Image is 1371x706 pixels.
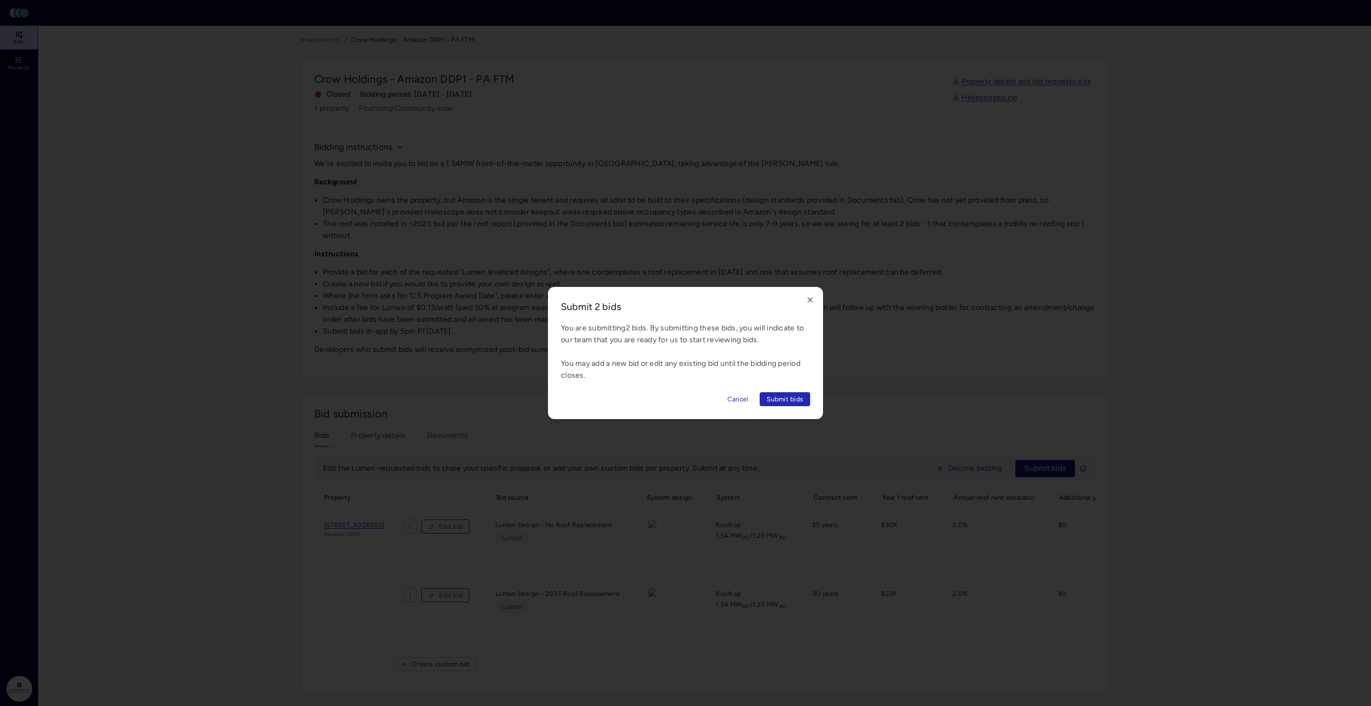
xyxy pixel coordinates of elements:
[561,323,804,380] span: You are submitting 2 bids . By submitting these bids, you will indicate to our team that you are ...
[561,300,810,314] h2: Submit 2 bids
[727,394,749,405] span: Cancel
[806,296,814,304] button: Close
[760,392,810,406] button: Submit bids
[767,394,803,405] span: Submit bids
[720,392,756,406] button: Cancel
